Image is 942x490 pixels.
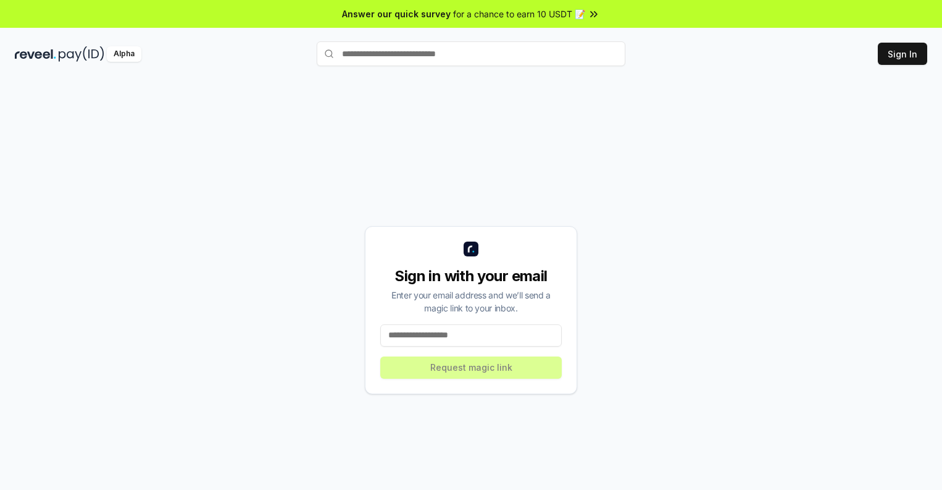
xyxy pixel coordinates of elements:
[380,289,562,315] div: Enter your email address and we’ll send a magic link to your inbox.
[878,43,927,65] button: Sign In
[342,7,451,20] span: Answer our quick survey
[464,242,478,256] img: logo_small
[15,46,56,62] img: reveel_dark
[380,266,562,286] div: Sign in with your email
[59,46,104,62] img: pay_id
[107,46,141,62] div: Alpha
[453,7,585,20] span: for a chance to earn 10 USDT 📝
